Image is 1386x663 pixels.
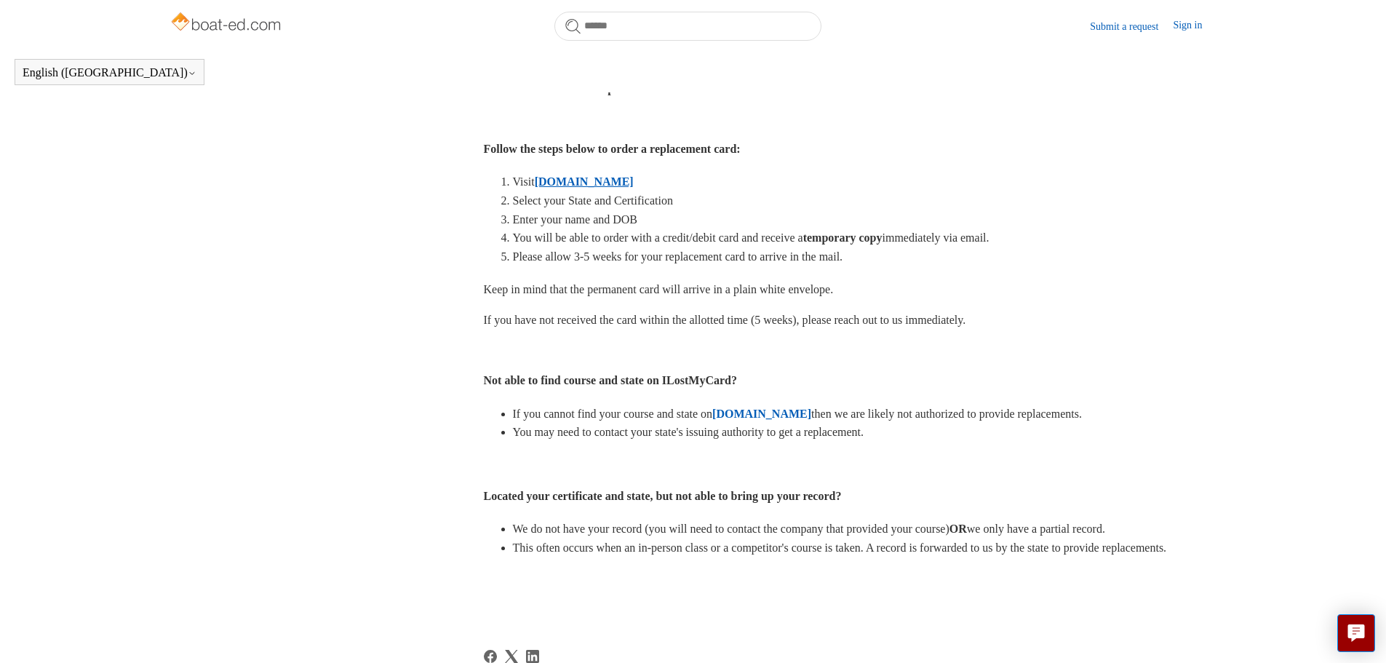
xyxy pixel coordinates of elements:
a: [DOMAIN_NAME] [712,408,811,420]
a: Submit a request [1090,19,1173,34]
input: Search [554,12,821,41]
span: Enter your name and DOB [513,213,638,226]
a: Sign in [1173,17,1216,35]
button: English ([GEOGRAPHIC_DATA]) [23,66,196,79]
svg: Share this page on LinkedIn [526,650,539,663]
svg: Share this page on X Corp [505,650,518,663]
span: Keep in mind that the permanent card will arrive in a plain white envelope. [484,283,834,295]
strong: Follow the steps below to order a replacement card: [484,143,741,155]
button: Live chat [1337,614,1375,652]
span: If you have not received the card within the allotted time (5 weeks), please reach out to us imme... [484,314,966,326]
a: LinkedIn [526,650,539,663]
strong: Located your certificate and state, but not able to bring up your record? [484,490,842,502]
svg: Share this page on Facebook [484,650,497,663]
span: Select your State and Certification [513,194,673,207]
span: This often occurs when an in-person class or a competitor's course is taken. A record is forwarde... [513,541,1167,554]
span: We do not have your record (you will need to contact the company that provided your course) we on... [513,523,1105,535]
a: Facebook [484,650,497,663]
a: [DOMAIN_NAME] [535,175,634,188]
strong: temporary copy [803,231,883,244]
span: You may need to contact your state's issuing authority to get a replacement. [513,426,864,438]
span: If you cannot find your course and state on [513,408,713,420]
strong: NOTE: Cards can take up to 5 weeks to arrive. [484,82,717,95]
strong: OR [949,523,967,535]
span: Please allow 3-5 weeks for your replacement card to arrive in the mail. [513,250,843,263]
span: then we are likely not authorized to provide replacements. [811,408,1082,420]
strong: Not able to find course and state on ILostMyCard? [484,374,737,386]
a: X Corp [505,650,518,663]
span: Visit [513,175,535,188]
img: Boat-Ed Help Center home page [170,9,285,38]
span: You will be able to order with a credit/debit card and receive a immediately via email. [513,231,989,244]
